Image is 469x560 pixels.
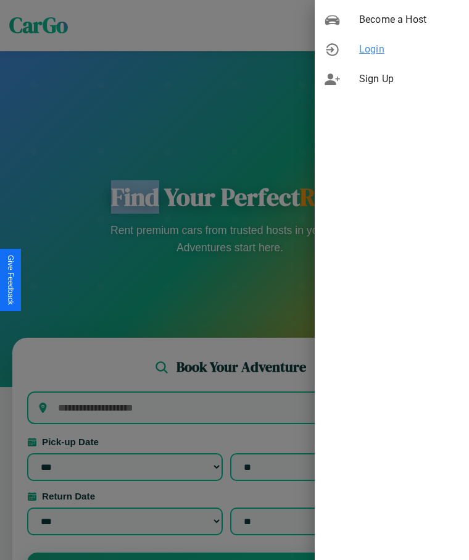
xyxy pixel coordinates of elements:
[359,12,459,27] span: Become a Host
[359,42,459,57] span: Login
[315,64,469,94] div: Sign Up
[359,72,459,86] span: Sign Up
[315,5,469,35] div: Become a Host
[6,255,15,305] div: Give Feedback
[315,35,469,64] div: Login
